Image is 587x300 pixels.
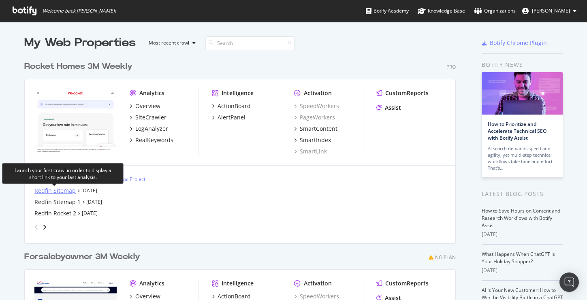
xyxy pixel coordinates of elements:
div: angle-right [42,223,47,231]
div: AI search demands speed and agility, yet multi-step technical workflows take time and effort. Tha... [488,145,557,171]
div: Rocket Homes 3M Weekly [24,61,132,72]
div: Botify news [482,60,563,69]
div: SmartContent [300,125,337,133]
div: Open Intercom Messenger [559,272,579,292]
div: Intelligence [222,89,254,97]
div: Launch your first crawl in order to display a short link to your last analysis. [9,166,117,180]
a: LogAnalyzer [130,125,168,133]
img: www.rocket.com [34,89,117,155]
div: [DATE] [482,267,563,274]
a: SmartContent [294,125,337,133]
div: Forsalebyowner 3M Weekly [24,251,140,263]
div: Intelligence [222,279,254,287]
div: [DATE] [482,231,563,238]
a: Redfin Sitemap [34,187,76,195]
a: SmartIndex [294,136,331,144]
div: No Plan [435,254,456,261]
a: CustomReports [376,89,429,97]
input: Search [205,36,295,50]
div: Organizations [474,7,516,15]
div: CustomReports [385,279,429,287]
a: How to Save Hours on Content and Research Workflows with Botify Assist [482,207,560,229]
div: Assist [385,104,401,112]
a: Botify Chrome Plugin [482,39,547,47]
div: SmartIndex [300,136,331,144]
span: Vlajko Knezic [532,7,570,14]
div: Analytics [139,279,164,287]
div: Activation [304,279,332,287]
div: Latest Blog Posts [482,189,563,198]
a: Redfin Sitemap 1 [34,198,81,206]
div: New Ad-Hoc Project [100,176,145,183]
a: Redfin Rocket 2 [34,209,76,217]
button: Most recent crawl [142,36,199,49]
button: [PERSON_NAME] [516,4,583,17]
div: Pro [446,64,456,70]
div: LogAnalyzer [135,125,168,133]
div: AlertPanel [218,113,245,121]
span: Welcome back, [PERSON_NAME] ! [43,8,116,14]
div: Botify Academy [366,7,409,15]
div: ActionBoard [218,102,251,110]
div: RealKeywords [135,136,173,144]
a: Forsalebyowner 3M Weekly [24,251,143,263]
div: Knowledge Base [418,7,465,15]
a: CustomReports [376,279,429,287]
a: New Ad-Hoc Project [94,176,145,183]
div: Overview [135,102,160,110]
a: [DATE] [82,210,98,217]
a: Assist [376,104,401,112]
div: My Web Properties [24,35,136,51]
a: [DATE] [81,187,97,194]
div: CustomReports [385,89,429,97]
img: How to Prioritize and Accelerate Technical SEO with Botify Assist [482,72,563,115]
div: Activation [304,89,332,97]
a: Overview [130,102,160,110]
a: AlertPanel [212,113,245,121]
a: SmartLink [294,147,327,155]
a: SpeedWorkers [294,102,339,110]
div: angle-left [31,221,42,234]
div: Most recent crawl [149,40,189,45]
a: [DATE] [86,198,102,205]
a: SiteCrawler [130,113,166,121]
a: What Happens When ChatGPT Is Your Holiday Shopper? [482,251,555,265]
div: Analytics [139,89,164,97]
a: Rocket Homes 3M Weekly [24,61,136,72]
div: Botify Chrome Plugin [490,39,547,47]
a: PageWorkers [294,113,335,121]
a: RealKeywords [130,136,173,144]
div: SiteCrawler [135,113,166,121]
a: ActionBoard [212,102,251,110]
a: How to Prioritize and Accelerate Technical SEO with Botify Assist [488,121,546,141]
